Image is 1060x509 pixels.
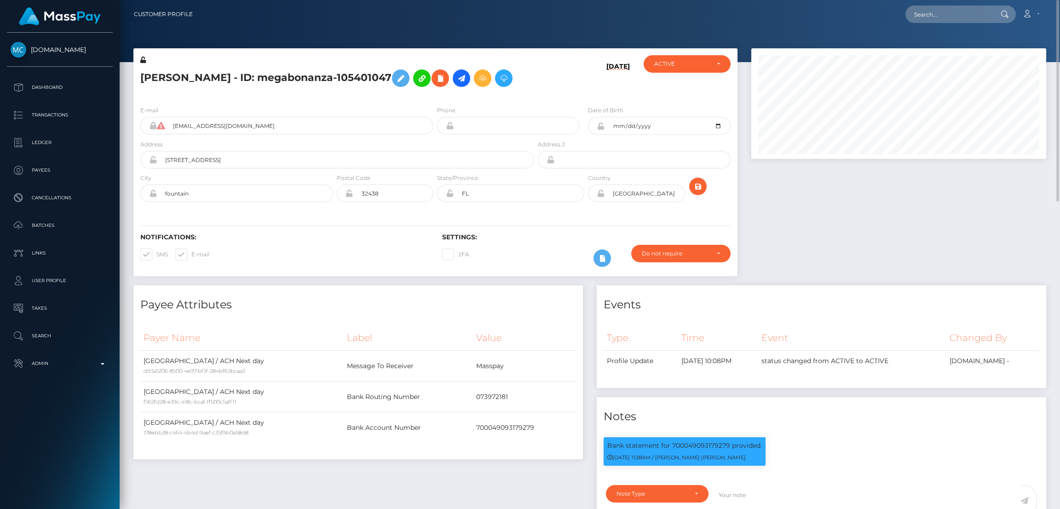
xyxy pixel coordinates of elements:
[7,352,113,375] a: Admin
[604,351,678,372] td: Profile Update
[453,69,470,87] a: Initiate Payout
[473,382,576,412] td: 073972181
[437,106,455,115] label: Phone
[140,297,576,313] h4: Payee Attributes
[758,325,946,351] th: Event
[588,106,623,115] label: Date of Birth
[642,250,709,257] div: Do not require
[604,409,1039,425] h4: Notes
[905,6,992,23] input: Search...
[7,104,113,127] a: Transactions
[140,249,168,260] label: SMS
[7,214,113,237] a: Batches
[604,325,678,351] th: Type
[631,245,731,262] button: Do not require
[140,412,344,443] td: [GEOGRAPHIC_DATA] / ACH Next day
[437,174,478,182] label: State/Province
[606,63,630,95] h6: [DATE]
[7,46,113,54] span: [DOMAIN_NAME]
[7,297,113,320] a: Taxes
[7,76,113,99] a: Dashboard
[11,108,109,122] p: Transactions
[442,233,730,241] h6: Settings:
[678,325,758,351] th: Time
[11,246,109,260] p: Links
[140,174,151,182] label: City
[11,274,109,288] p: User Profile
[7,159,113,182] a: Payees
[344,412,472,443] td: Bank Account Number
[337,174,370,182] label: Postal Code
[11,329,109,343] p: Search
[11,191,109,205] p: Cancellations
[7,186,113,209] a: Cancellations
[7,269,113,292] a: User Profile
[607,454,746,461] small: [DATE] 11:28AM / [PERSON_NAME] [PERSON_NAME]
[11,42,26,58] img: McLuck.com
[604,297,1039,313] h4: Events
[19,7,101,25] img: MassPay Logo
[946,325,1039,351] th: Changed By
[140,325,344,351] th: Payer Name
[7,131,113,154] a: Ledger
[140,233,428,241] h6: Notifications:
[134,5,193,24] a: Customer Profile
[140,140,163,149] label: Address
[157,122,165,129] i: Cannot communicate with payees of this client directly
[144,368,245,374] small: d93a5206-8500-4e97-bf3f-284bf63bcaa3
[606,485,709,503] button: Note Type
[11,357,109,370] p: Admin
[473,325,576,351] th: Value
[7,324,113,347] a: Search
[344,382,472,412] td: Bank Routing Number
[344,351,472,382] td: Message To Receiver
[758,351,946,372] td: status changed from ACTIVE to ACTIVE
[144,399,236,405] small: f562fd28-e39c-418c-bcaf-ff500c5aff11
[442,249,469,260] label: 2FA
[678,351,758,372] td: [DATE] 10:08PM
[473,412,576,443] td: 700049093179279
[588,174,611,182] label: Country
[11,81,109,94] p: Dashboard
[7,242,113,265] a: Links
[140,106,158,115] label: E-mail
[11,163,109,177] p: Payees
[11,301,109,315] p: Taxes
[607,441,762,451] p: Bank statement for 700049093179279 provided.
[11,136,109,150] p: Ledger
[175,249,209,260] label: E-mail
[538,140,565,149] label: Address 2
[140,351,344,382] td: [GEOGRAPHIC_DATA] / ACH Next day
[644,55,731,73] button: ACTIVE
[946,351,1039,372] td: [DOMAIN_NAME] -
[473,351,576,382] td: Masspay
[144,429,248,436] small: 178ebb28-c464-4b4d-9aef-c35f9b0a58d8
[140,382,344,412] td: [GEOGRAPHIC_DATA] / ACH Next day
[344,325,472,351] th: Label
[654,60,709,68] div: ACTIVE
[140,65,529,92] h5: [PERSON_NAME] - ID: megabonanza-105401047
[616,490,687,497] div: Note Type
[11,219,109,232] p: Batches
